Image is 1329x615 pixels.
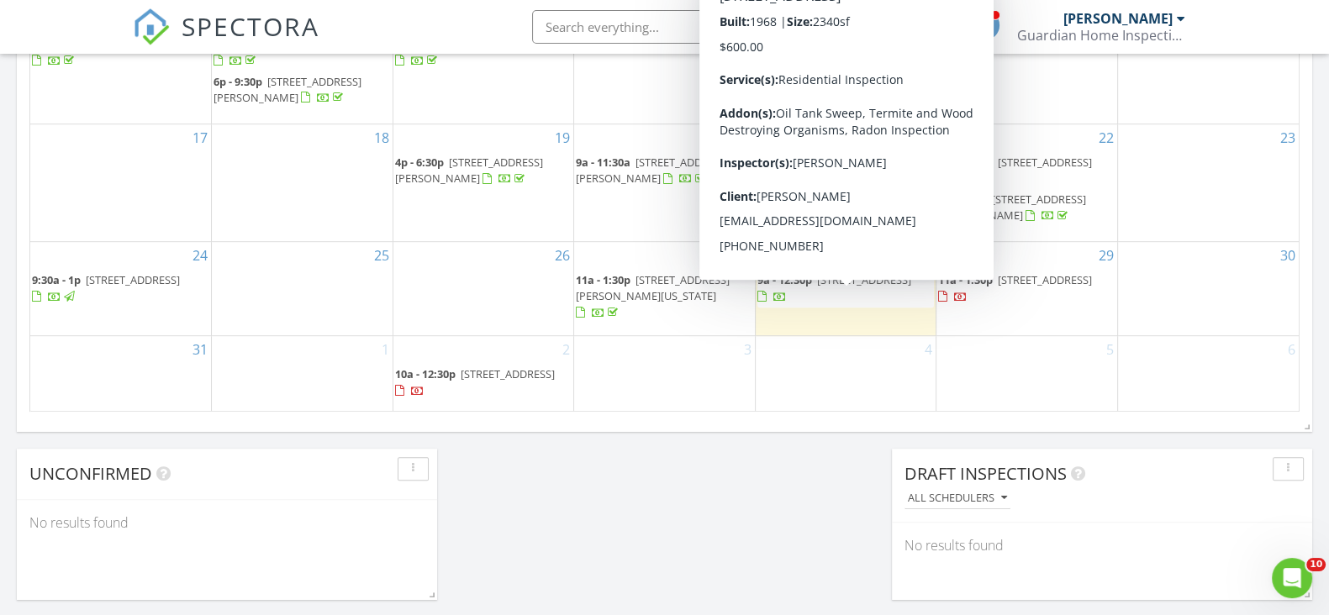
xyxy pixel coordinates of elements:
[30,242,212,336] td: Go to August 24, 2025
[733,124,755,151] a: Go to August 20, 2025
[532,10,868,44] input: Search everything...
[212,336,393,412] td: Go to September 1, 2025
[938,272,1092,303] a: 11a - 1:30p [STREET_ADDRESS]
[733,242,755,269] a: Go to August 27, 2025
[755,336,936,412] td: Go to September 4, 2025
[395,365,572,401] a: 10a - 12:30p [STREET_ADDRESS]
[904,462,1067,485] span: Draft Inspections
[32,36,192,67] a: 11a - 12:30p [STREET_ADDRESS]
[551,242,573,269] a: Go to August 26, 2025
[393,124,574,241] td: Go to August 19, 2025
[757,272,812,287] span: 9a - 12:30p
[574,336,756,412] td: Go to September 3, 2025
[936,6,1118,124] td: Go to August 15, 2025
[1277,124,1299,151] a: Go to August 23, 2025
[395,36,543,67] a: 2p - 5:30p [STREET_ADDRESS]
[133,23,319,58] a: SPECTORA
[461,366,555,381] span: [STREET_ADDRESS]
[574,124,756,241] td: Go to August 20, 2025
[574,242,756,336] td: Go to August 27, 2025
[395,366,456,381] span: 10a - 12:30p
[189,242,211,269] a: Go to August 24, 2025
[1272,558,1312,598] iframe: Intercom live chat
[189,124,211,151] a: Go to August 17, 2025
[212,124,393,241] td: Go to August 18, 2025
[371,242,393,269] a: Go to August 25, 2025
[371,124,393,151] a: Go to August 18, 2025
[1306,558,1326,571] span: 10
[214,36,361,67] a: 2p - 5:30p [STREET_ADDRESS]
[1095,242,1117,269] a: Go to August 29, 2025
[1017,27,1185,44] div: Guardian Home Inspections LLC
[32,272,180,303] a: 9:30a - 1p [STREET_ADDRESS]
[214,74,262,89] span: 6p - 9:30p
[30,6,212,124] td: Go to August 10, 2025
[757,271,935,307] a: 9a - 12:30p [STREET_ADDRESS]
[214,72,391,108] a: 6p - 9:30p [STREET_ADDRESS][PERSON_NAME]
[29,462,152,485] span: Unconfirmed
[395,153,572,189] a: 4p - 6:30p [STREET_ADDRESS][PERSON_NAME]
[182,8,319,44] span: SPECTORA
[1117,242,1299,336] td: Go to August 30, 2025
[1277,242,1299,269] a: Go to August 30, 2025
[17,500,437,545] div: No results found
[757,155,911,186] a: 12p - 2:30p [STREET_ADDRESS][US_STATE]
[86,272,180,287] span: [STREET_ADDRESS]
[938,155,993,170] span: 8a - 11:30a
[1095,124,1117,151] a: Go to August 22, 2025
[30,124,212,241] td: Go to August 17, 2025
[757,155,812,170] span: 12p - 2:30p
[1284,336,1299,363] a: Go to September 6, 2025
[576,153,753,189] a: 9a - 11:30a [STREET_ADDRESS][PERSON_NAME]
[938,155,1092,186] a: 8a - 11:30a [STREET_ADDRESS]
[393,336,574,412] td: Go to September 2, 2025
[576,272,730,319] a: 11a - 1:30p [STREET_ADDRESS][PERSON_NAME][US_STATE]
[998,155,1092,170] span: [STREET_ADDRESS]
[914,124,936,151] a: Go to August 21, 2025
[212,242,393,336] td: Go to August 25, 2025
[574,6,756,124] td: Go to August 13, 2025
[1063,10,1173,27] div: [PERSON_NAME]
[576,155,730,186] span: [STREET_ADDRESS][PERSON_NAME]
[395,155,444,170] span: 4p - 6:30p
[1117,124,1299,241] td: Go to August 23, 2025
[32,271,209,307] a: 9:30a - 1p [STREET_ADDRESS]
[757,272,911,303] a: 9a - 12:30p [STREET_ADDRESS]
[755,6,936,124] td: Go to August 14, 2025
[757,155,911,186] span: [STREET_ADDRESS][US_STATE]
[214,74,361,105] a: 6p - 9:30p [STREET_ADDRESS][PERSON_NAME]
[908,492,1007,504] div: All schedulers
[576,271,753,323] a: 11a - 1:30p [STREET_ADDRESS][PERSON_NAME][US_STATE]
[1103,336,1117,363] a: Go to September 5, 2025
[395,155,543,186] span: [STREET_ADDRESS][PERSON_NAME]
[914,242,936,269] a: Go to August 28, 2025
[393,242,574,336] td: Go to August 26, 2025
[938,192,1086,223] span: [STREET_ADDRESS][PERSON_NAME]
[741,336,755,363] a: Go to September 3, 2025
[936,242,1118,336] td: Go to August 29, 2025
[378,336,393,363] a: Go to September 1, 2025
[998,272,1092,287] span: [STREET_ADDRESS]
[395,366,555,397] a: 10a - 12:30p [STREET_ADDRESS]
[133,8,170,45] img: The Best Home Inspection Software - Spectora
[576,155,730,186] a: 9a - 11:30a [STREET_ADDRESS][PERSON_NAME]
[938,190,1115,226] a: 2p - 4:30p [STREET_ADDRESS][PERSON_NAME]
[1117,6,1299,124] td: Go to August 16, 2025
[938,271,1115,307] a: 11a - 1:30p [STREET_ADDRESS]
[904,487,1010,510] button: All schedulers
[393,6,574,124] td: Go to August 12, 2025
[817,272,911,287] span: [STREET_ADDRESS]
[32,272,81,287] span: 9:30a - 1p
[576,272,730,303] span: [STREET_ADDRESS][PERSON_NAME][US_STATE]
[576,155,630,170] span: 9a - 11:30a
[212,6,393,124] td: Go to August 11, 2025
[189,336,211,363] a: Go to August 31, 2025
[892,523,1312,568] div: No results found
[921,336,936,363] a: Go to September 4, 2025
[938,192,1086,223] a: 2p - 4:30p [STREET_ADDRESS][PERSON_NAME]
[938,272,993,287] span: 11a - 1:30p
[551,124,573,151] a: Go to August 19, 2025
[936,124,1118,241] td: Go to August 22, 2025
[938,192,987,207] span: 2p - 4:30p
[214,74,361,105] span: [STREET_ADDRESS][PERSON_NAME]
